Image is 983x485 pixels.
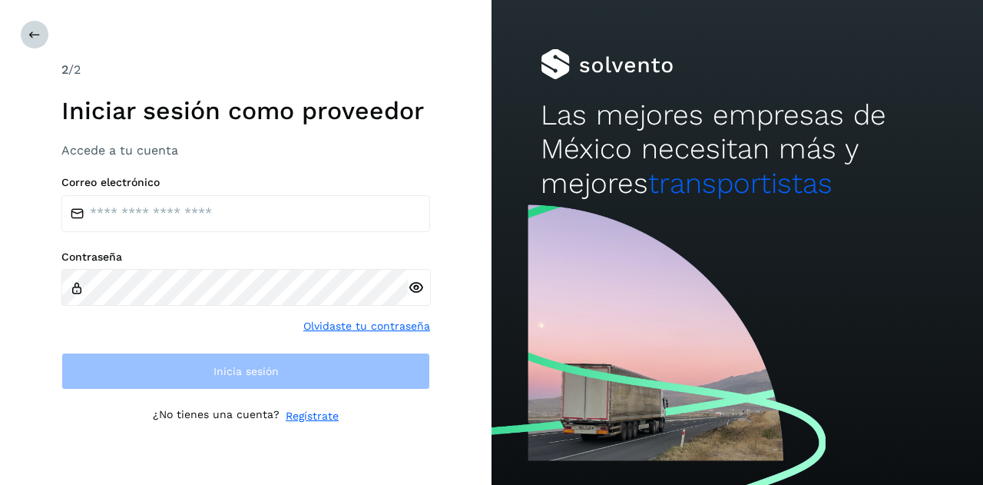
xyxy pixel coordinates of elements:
[61,353,430,390] button: Inicia sesión
[61,143,430,158] h3: Accede a tu cuenta
[61,176,430,189] label: Correo electrónico
[61,251,430,264] label: Contraseña
[303,318,430,334] a: Olvidaste tu contraseña
[213,366,279,377] span: Inicia sesión
[286,408,339,424] a: Regístrate
[648,167,832,200] span: transportistas
[153,408,280,424] p: ¿No tienes una cuenta?
[61,62,68,77] span: 2
[61,61,430,79] div: /2
[541,98,934,201] h2: Las mejores empresas de México necesitan más y mejores
[61,96,430,125] h1: Iniciar sesión como proveedor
